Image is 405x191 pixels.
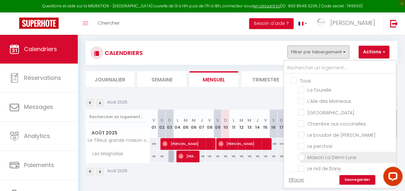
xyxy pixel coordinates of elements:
div: Filtrer par hébergement [283,60,396,188]
a: Sauvegarder [339,175,375,185]
a: Chercher [93,12,125,35]
div: 190 [262,150,270,162]
div: 190 [214,150,222,162]
img: logout [390,19,398,27]
abbr: V [152,117,155,123]
abbr: V [208,117,211,123]
th: 02 [158,110,166,138]
div: 190 [150,150,158,162]
img: Super Booking [19,18,59,29]
th: 04 [174,110,182,138]
li: Trimestre [241,71,290,87]
abbr: S [216,117,219,123]
th: 16 [270,110,278,138]
abbr: J [200,117,203,123]
th: 08 [206,110,214,138]
abbr: S [272,117,275,123]
button: Filtrer par hébergement [288,46,349,58]
div: 190 [270,150,278,162]
div: 180 [198,150,206,162]
abbr: D [168,117,171,123]
span: Calendriers [24,45,57,53]
a: Effacer [289,176,304,183]
input: Rechercher un logement... [89,111,146,123]
th: 03 [166,110,174,138]
span: Le boudoir de [PERSON_NAME] [307,132,376,138]
div: 350 [270,138,278,150]
span: [PERSON_NAME] [218,138,267,150]
span: Analytics [24,132,50,140]
th: 13 [246,110,254,138]
input: Rechercher un logement... [284,62,396,74]
span: Réservations [24,74,61,82]
a: ... [PERSON_NAME] [312,12,383,35]
div: 190 [206,150,214,162]
img: ... [317,18,326,28]
span: Les Magnolias [87,150,125,157]
span: Chambre aux coccinelles [307,121,366,127]
span: [PERSON_NAME] [178,150,196,162]
abbr: M [184,117,188,123]
span: [PERSON_NAME] [330,19,375,27]
div: 180 [278,150,286,162]
p: Août 2025 [107,168,127,174]
th: 14 [254,110,262,138]
th: 01 [150,110,158,138]
span: Août 2025 [86,128,150,138]
span: Chercher [98,19,120,26]
span: Paiements [24,161,54,169]
abbr: S [160,117,163,123]
span: Le Tilleul, grande maison conviviale, 12p. [GEOGRAPHIC_DATA] [87,138,151,143]
div: 180 [246,150,254,162]
li: Mensuel [190,71,238,87]
div: 315 [278,138,286,150]
span: [GEOGRAPHIC_DATA] [307,110,354,116]
th: 17 [278,110,286,138]
h3: CALENDRIERS [103,46,143,60]
abbr: M [247,117,251,123]
button: Actions [359,46,389,58]
abbr: L [232,117,234,123]
iframe: LiveChat chat widget [378,164,405,191]
div: 180 [254,150,262,162]
li: Journalier [85,71,134,87]
abbr: M [192,117,196,123]
abbr: D [224,117,227,123]
div: 180 [222,150,230,162]
th: 15 [262,110,270,138]
span: Messages [24,103,53,111]
a: en cliquant ici [254,3,280,9]
span: [PERSON_NAME] [162,138,211,150]
abbr: J [256,117,259,123]
p: Août 2025 [107,99,127,105]
th: 10 [222,110,230,138]
th: 05 [182,110,190,138]
div: 190 [158,150,166,162]
th: 07 [198,110,206,138]
th: 06 [190,110,198,138]
th: 11 [230,110,238,138]
abbr: D [280,117,283,123]
li: Semaine [137,71,186,87]
div: 350 [150,138,158,150]
th: 09 [214,110,222,138]
abbr: M [239,117,243,123]
th: 12 [238,110,246,138]
abbr: V [264,117,267,123]
button: Besoin d'aide ? [249,18,294,29]
div: 180 [238,150,246,162]
div: 180 [230,150,238,162]
abbr: L [177,117,179,123]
